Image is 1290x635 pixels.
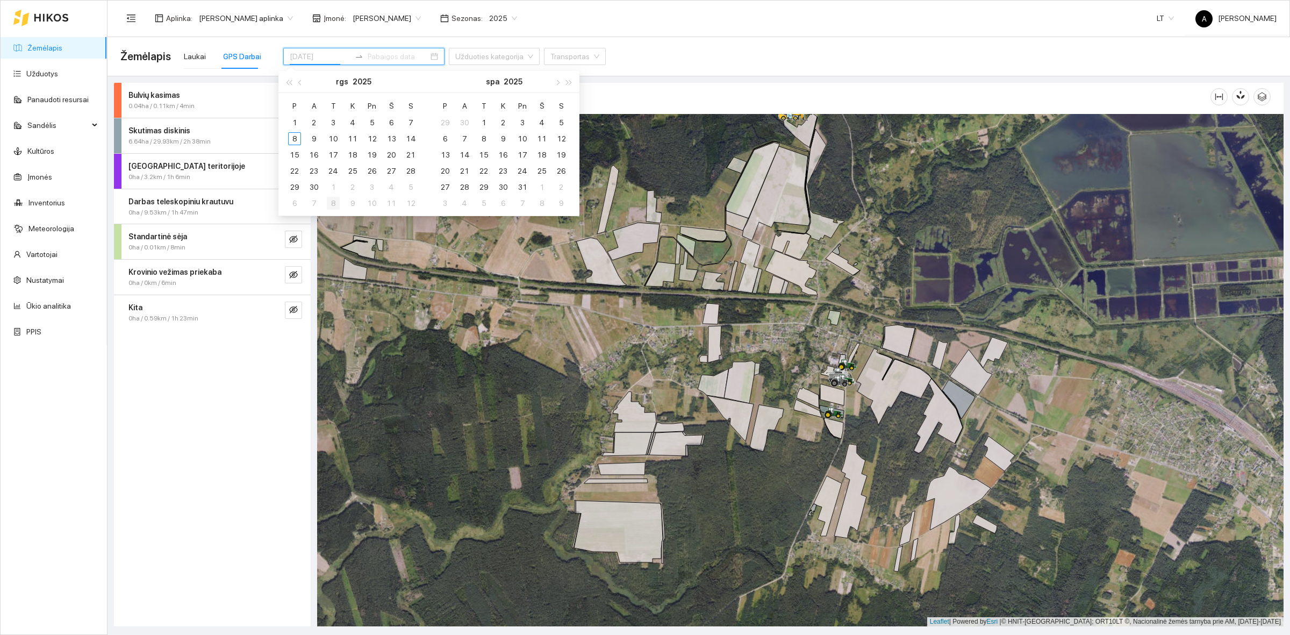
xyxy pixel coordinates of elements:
[307,116,320,129] div: 2
[114,154,311,189] div: [GEOGRAPHIC_DATA] teritorijoje0ha / 3.2km / 1h 6mineye-invisible
[551,115,571,131] td: 2025-10-05
[128,208,198,218] span: 0ha / 9.53km / 1h 47min
[477,197,490,210] div: 5
[166,12,192,24] span: Aplinka :
[365,116,378,129] div: 5
[401,163,420,179] td: 2025-09-28
[362,147,382,163] td: 2025-09-19
[455,147,474,163] td: 2025-10-14
[285,231,302,248] button: eye-invisible
[455,115,474,131] td: 2025-09-30
[439,148,451,161] div: 13
[120,8,142,29] button: menu-fold
[365,197,378,210] div: 10
[285,266,302,283] button: eye-invisible
[493,195,513,211] td: 2025-11-06
[504,71,522,92] button: 2025
[513,131,532,147] td: 2025-10-10
[382,97,401,115] th: Š
[382,179,401,195] td: 2025-10-04
[535,132,548,145] div: 11
[551,131,571,147] td: 2025-10-12
[304,195,324,211] td: 2025-10-07
[477,181,490,194] div: 29
[327,181,340,194] div: 1
[285,97,304,115] th: P
[440,14,449,23] span: calendar
[516,181,529,194] div: 31
[353,10,421,26] span: Jerzy Gvozdovič
[458,181,471,194] div: 28
[128,162,245,170] strong: [GEOGRAPHIC_DATA] teritorijoje
[385,148,398,161] div: 20
[555,116,568,129] div: 5
[155,14,163,23] span: layout
[355,52,363,61] span: to
[336,71,348,92] button: rgs
[128,101,195,111] span: 0.04ha / 0.11km / 4min
[474,163,493,179] td: 2025-10-22
[285,195,304,211] td: 2025-10-06
[404,116,417,129] div: 7
[458,116,471,129] div: 30
[497,132,510,145] div: 9
[128,126,190,135] strong: Skutimas diskinis
[346,165,359,177] div: 25
[551,195,571,211] td: 2025-11-09
[497,165,510,177] div: 23
[516,148,529,161] div: 17
[307,197,320,210] div: 7
[128,172,190,182] span: 0ha / 3.2km / 1h 6min
[27,115,89,136] span: Sandėlis
[114,260,311,295] div: Krovinio vežimas priekaba0ha / 0km / 6mineye-invisible
[532,131,551,147] td: 2025-10-11
[435,131,455,147] td: 2025-10-06
[26,327,41,336] a: PPIS
[532,179,551,195] td: 2025-11-01
[535,165,548,177] div: 25
[285,131,304,147] td: 2025-09-08
[285,179,304,195] td: 2025-09-29
[382,131,401,147] td: 2025-09-13
[532,195,551,211] td: 2025-11-08
[435,179,455,195] td: 2025-10-27
[285,115,304,131] td: 2025-09-01
[474,131,493,147] td: 2025-10-08
[288,165,301,177] div: 22
[128,242,185,253] span: 0ha / 0.01km / 8min
[987,618,998,625] a: Esri
[114,224,311,259] div: Standartinė sėja0ha / 0.01km / 8mineye-invisible
[493,147,513,163] td: 2025-10-16
[362,131,382,147] td: 2025-09-12
[304,179,324,195] td: 2025-09-30
[455,97,474,115] th: A
[930,618,949,625] a: Leaflet
[1000,618,1001,625] span: |
[327,132,340,145] div: 10
[307,132,320,145] div: 9
[497,181,510,194] div: 30
[304,97,324,115] th: A
[365,132,378,145] div: 12
[184,51,206,62] div: Laukai
[532,163,551,179] td: 2025-10-25
[304,163,324,179] td: 2025-09-23
[362,195,382,211] td: 2025-10-10
[439,181,451,194] div: 27
[114,83,311,118] div: Bulvių kasimas0.04ha / 0.11km / 4mineye-invisible
[516,165,529,177] div: 24
[346,181,359,194] div: 2
[343,115,362,131] td: 2025-09-04
[128,232,187,241] strong: Standartinė sėja
[343,195,362,211] td: 2025-10-09
[343,131,362,147] td: 2025-09-11
[535,148,548,161] div: 18
[435,97,455,115] th: P
[474,115,493,131] td: 2025-10-01
[114,118,311,153] div: Skutimas diskinis6.64ha / 29.93km / 2h 38mineye-invisible
[477,116,490,129] div: 1
[27,173,52,181] a: Įmonės
[489,10,517,26] span: 2025
[404,165,417,177] div: 28
[551,147,571,163] td: 2025-10-19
